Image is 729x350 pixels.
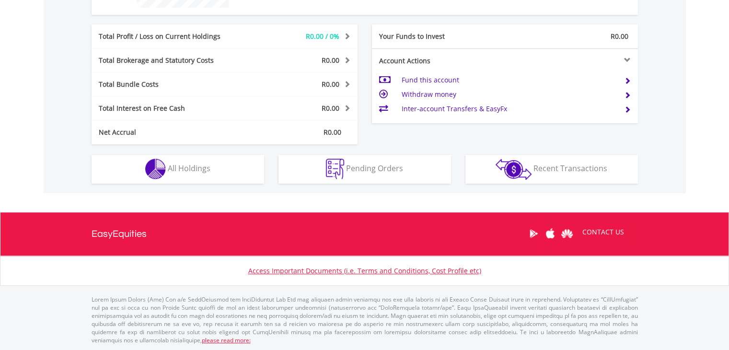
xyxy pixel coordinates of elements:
[92,56,247,65] div: Total Brokerage and Statutory Costs
[576,219,631,245] a: CONTACT US
[92,128,247,137] div: Net Accrual
[202,336,251,344] a: please read more:
[401,73,616,87] td: Fund this account
[92,212,147,256] a: EasyEquities
[326,159,344,179] img: pending_instructions-wht.png
[525,219,542,248] a: Google Play
[324,128,341,137] span: R0.00
[465,155,638,184] button: Recent Transactions
[92,104,247,113] div: Total Interest on Free Cash
[168,163,210,174] span: All Holdings
[559,219,576,248] a: Huawei
[533,163,607,174] span: Recent Transactions
[92,32,247,41] div: Total Profit / Loss on Current Holdings
[322,56,339,65] span: R0.00
[346,163,403,174] span: Pending Orders
[496,159,532,180] img: transactions-zar-wht.png
[372,56,505,66] div: Account Actions
[92,155,264,184] button: All Holdings
[401,87,616,102] td: Withdraw money
[278,155,451,184] button: Pending Orders
[542,219,559,248] a: Apple
[322,80,339,89] span: R0.00
[92,80,247,89] div: Total Bundle Costs
[92,295,638,345] p: Lorem Ipsum Dolors (Ame) Con a/e SeddOeiusmod tem InciDiduntut Lab Etd mag aliquaen admin veniamq...
[306,32,339,41] span: R0.00 / 0%
[372,32,505,41] div: Your Funds to Invest
[611,32,628,41] span: R0.00
[322,104,339,113] span: R0.00
[401,102,616,116] td: Inter-account Transfers & EasyFx
[145,159,166,179] img: holdings-wht.png
[248,266,481,275] a: Access Important Documents (i.e. Terms and Conditions, Cost Profile etc)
